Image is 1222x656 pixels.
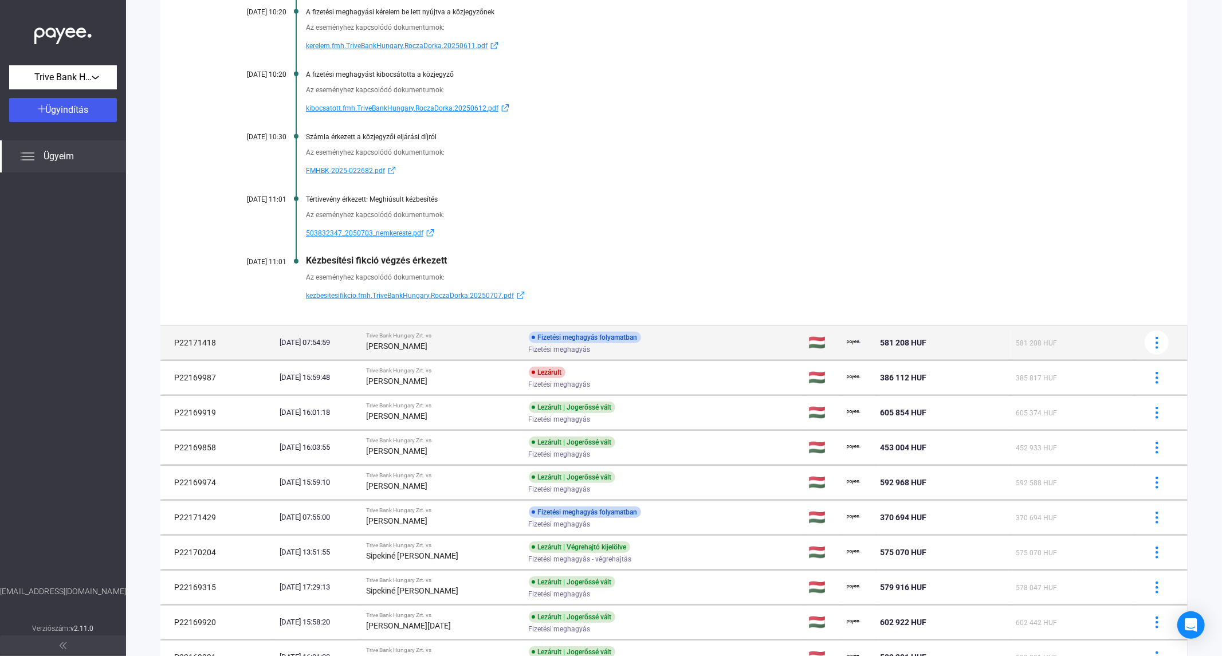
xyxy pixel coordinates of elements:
[1151,337,1163,349] img: more-blue
[160,430,275,465] td: P22169858
[218,258,286,266] div: [DATE] 11:01
[1151,616,1163,628] img: more-blue
[280,582,357,593] div: [DATE] 17:29:13
[804,325,842,360] td: 🇭🇺
[1016,584,1057,592] span: 578 047 HUF
[280,512,357,523] div: [DATE] 07:55:00
[529,552,632,566] span: Fizetési meghagyás - végrehajtás
[367,516,428,525] strong: [PERSON_NAME]
[529,367,565,378] div: Lezárult
[847,336,860,349] img: payee-logo
[306,164,1130,178] a: FMHBK-2025-022682.pdfexternal-link-blue
[306,22,1130,33] div: Az eseményhez kapcsolódó dokumentumok:
[60,642,66,649] img: arrow-double-left-grey.svg
[804,360,842,395] td: 🇭🇺
[847,406,860,419] img: payee-logo
[385,166,399,175] img: external-link-blue
[1151,372,1163,384] img: more-blue
[423,229,437,237] img: external-link-blue
[21,150,34,163] img: list.svg
[488,41,501,50] img: external-link-blue
[1151,512,1163,524] img: more-blue
[280,442,357,453] div: [DATE] 16:03:55
[1145,540,1169,564] button: more-blue
[306,39,1130,53] a: kerelem.fmh.TriveBankHungary.RoczaDorka.20250611.pdfexternal-link-blue
[881,618,927,627] span: 602 922 HUF
[280,547,357,558] div: [DATE] 13:51:55
[804,465,842,500] td: 🇭🇺
[367,481,428,490] strong: [PERSON_NAME]
[1016,479,1057,487] span: 592 588 HUF
[529,622,591,636] span: Fizetési meghagyás
[1016,549,1057,557] span: 575 070 HUF
[804,570,842,604] td: 🇭🇺
[367,577,520,584] div: Trive Bank Hungary Zrt. vs
[1145,400,1169,425] button: more-blue
[529,506,641,518] div: Fizetési meghagyás folyamatban
[804,535,842,569] td: 🇭🇺
[881,443,927,452] span: 453 004 HUF
[367,332,520,339] div: Trive Bank Hungary Zrt. vs
[1016,409,1057,417] span: 605 374 HUF
[804,500,842,535] td: 🇭🇺
[1145,331,1169,355] button: more-blue
[280,477,357,488] div: [DATE] 15:59:10
[160,605,275,639] td: P22169920
[160,535,275,569] td: P22170204
[306,84,1130,96] div: Az eseményhez kapcsolódó dokumentumok:
[1016,444,1057,452] span: 452 933 HUF
[881,513,927,522] span: 370 694 HUF
[306,8,1130,16] div: A fizetési meghagyási kérelem be lett nyújtva a közjegyzőnek
[529,447,591,461] span: Fizetési meghagyás
[847,545,860,559] img: payee-logo
[804,395,842,430] td: 🇭🇺
[306,133,1130,141] div: Számla érkezett a közjegyzői eljárási díjról
[367,376,428,386] strong: [PERSON_NAME]
[529,332,641,343] div: Fizetési meghagyás folyamatban
[1151,477,1163,489] img: more-blue
[881,338,927,347] span: 581 208 HUF
[1145,435,1169,459] button: more-blue
[306,272,1130,283] div: Az eseményhez kapcsolódó dokumentumok:
[1145,575,1169,599] button: more-blue
[367,507,520,514] div: Trive Bank Hungary Zrt. vs
[1145,505,1169,529] button: more-blue
[529,402,615,413] div: Lezárult | Jogerőssé vált
[160,395,275,430] td: P22169919
[367,612,520,619] div: Trive Bank Hungary Zrt. vs
[280,407,357,418] div: [DATE] 16:01:18
[38,105,46,113] img: plus-white.svg
[529,413,591,426] span: Fizetési meghagyás
[306,289,514,303] span: kezbesitesifikcio.fmh.TriveBankHungary.RoczaDorka.20250707.pdf
[306,70,1130,78] div: A fizetési meghagyást kibocsátotta a közjegyző
[529,576,615,588] div: Lezárult | Jogerőssé vált
[218,195,286,203] div: [DATE] 11:01
[529,517,591,531] span: Fizetési meghagyás
[1016,514,1057,522] span: 370 694 HUF
[1151,582,1163,594] img: more-blue
[306,164,385,178] span: FMHBK-2025-022682.pdf
[847,441,860,454] img: payee-logo
[306,289,1130,303] a: kezbesitesifikcio.fmh.TriveBankHungary.RoczaDorka.20250707.pdfexternal-link-blue
[46,104,89,115] span: Ügyindítás
[529,541,630,553] div: Lezárult | Végrehajtó kijelölve
[306,195,1130,203] div: Tértivevény érkezett: Meghiúsult kézbesítés
[367,402,520,409] div: Trive Bank Hungary Zrt. vs
[498,104,512,112] img: external-link-blue
[306,255,1130,266] div: Kézbesítési fikció végzés érkezett
[1145,470,1169,494] button: more-blue
[44,150,74,163] span: Ügyeim
[70,624,94,633] strong: v2.11.0
[804,430,842,465] td: 🇭🇺
[367,437,520,444] div: Trive Bank Hungary Zrt. vs
[804,605,842,639] td: 🇭🇺
[529,611,615,623] div: Lezárult | Jogerőssé vált
[367,446,428,455] strong: [PERSON_NAME]
[1151,442,1163,454] img: more-blue
[160,360,275,395] td: P22169987
[881,548,927,557] span: 575 070 HUF
[847,510,860,524] img: payee-logo
[306,226,1130,240] a: 503832347_2050703_nemkereste.pdfexternal-link-blue
[218,133,286,141] div: [DATE] 10:30
[529,437,615,448] div: Lezárult | Jogerőssé vált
